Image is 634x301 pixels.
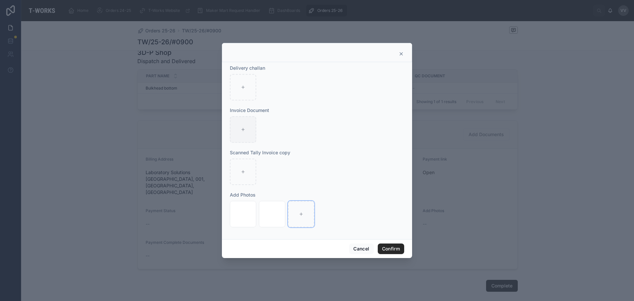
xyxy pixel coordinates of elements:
[349,244,373,254] button: Cancel
[230,107,269,113] span: Invoice Document
[378,244,404,254] button: Confirm
[230,192,256,198] span: Add Photos
[230,65,265,71] span: Delivery challan
[230,150,290,155] span: Scanned Tally Invoice copy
